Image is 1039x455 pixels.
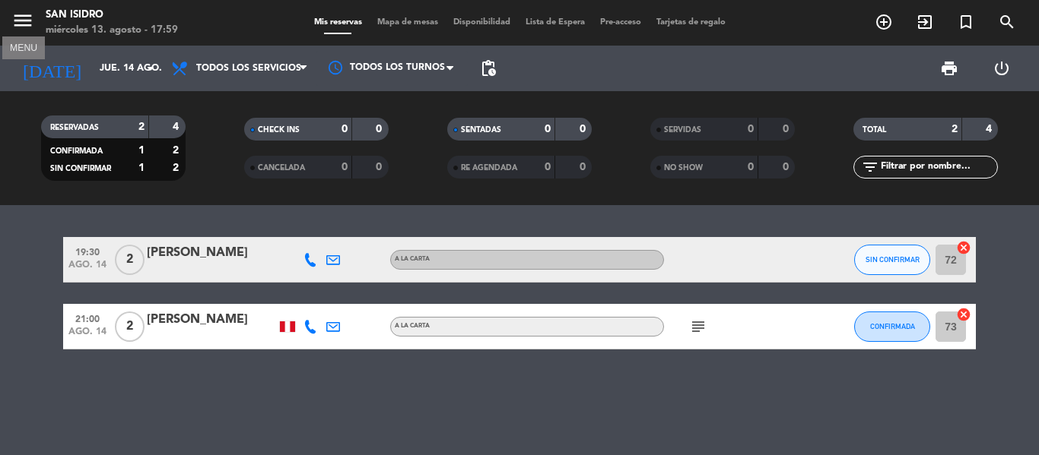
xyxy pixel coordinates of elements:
button: menu [11,9,34,37]
span: Lista de Espera [518,18,593,27]
strong: 0 [376,124,385,134]
span: A la carta [395,323,430,329]
span: SIN CONFIRMAR [50,165,111,172]
span: 21:00 [68,309,106,327]
span: CONFIRMADA [50,147,103,155]
i: [DATE] [11,52,92,85]
div: San Isidro [46,8,178,23]
button: CONFIRMADA [854,311,930,342]
span: Todos los servicios [196,63,301,74]
span: TOTAL [863,126,886,134]
span: ago. 14 [68,327,106,344]
strong: 1 [138,145,145,156]
div: MENU [2,40,45,54]
span: CONFIRMADA [870,322,915,330]
span: SIN CONFIRMAR [866,255,920,264]
span: CHECK INS [258,126,300,134]
strong: 0 [783,124,792,134]
span: Disponibilidad [446,18,518,27]
span: RESERVADAS [50,124,99,131]
i: cancel [956,307,971,322]
strong: 0 [580,162,589,172]
strong: 2 [173,163,182,173]
span: SENTADAS [461,126,501,134]
span: ago. 14 [68,260,106,277]
span: print [940,59,958,77]
span: CANCELADA [258,164,305,172]
strong: 2 [138,122,145,132]
strong: 0 [783,162,792,172]
i: menu [11,9,34,32]
input: Filtrar por nombre... [879,159,997,175]
strong: 0 [342,162,348,172]
i: arrow_drop_down [141,59,160,77]
div: LOG OUT [975,46,1028,91]
i: turned_in_not [957,13,975,31]
strong: 0 [545,124,551,134]
strong: 4 [986,124,995,134]
strong: 0 [545,162,551,172]
span: 19:30 [68,242,106,260]
span: 2 [115,245,145,275]
i: exit_to_app [916,13,934,31]
span: Mis reservas [307,18,370,27]
i: add_circle_outline [875,13,893,31]
i: search [998,13,1016,31]
i: filter_list [861,158,879,176]
span: Tarjetas de regalo [649,18,733,27]
strong: 0 [748,162,754,172]
span: Pre-acceso [593,18,649,27]
strong: 0 [376,162,385,172]
i: subject [689,318,707,336]
div: [PERSON_NAME] [147,243,276,263]
span: Mapa de mesas [370,18,446,27]
strong: 0 [342,124,348,134]
span: 2 [115,311,145,342]
div: miércoles 13. agosto - 17:59 [46,23,178,38]
span: NO SHOW [664,164,703,172]
strong: 1 [138,163,145,173]
strong: 2 [173,145,182,156]
button: SIN CONFIRMAR [854,245,930,275]
span: pending_actions [479,59,497,77]
strong: 0 [748,124,754,134]
i: cancel [956,240,971,255]
strong: 2 [952,124,958,134]
i: power_settings_new [993,59,1011,77]
strong: 0 [580,124,589,134]
div: [PERSON_NAME] [147,310,276,330]
span: RE AGENDADA [461,164,517,172]
span: A la carta [395,256,430,262]
span: SERVIDAS [664,126,701,134]
strong: 4 [173,122,182,132]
